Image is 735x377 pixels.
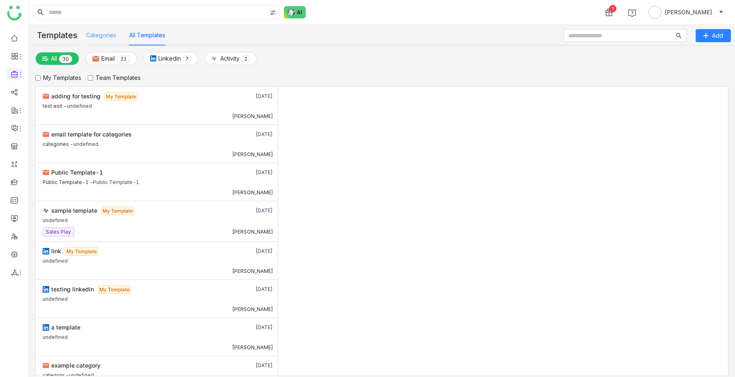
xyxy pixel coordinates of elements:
[232,113,273,120] div: [PERSON_NAME]
[232,229,273,235] div: [PERSON_NAME]
[51,324,80,331] span: a template
[227,92,273,101] div: [DATE]
[143,52,198,65] button: Linkedin
[183,55,191,63] nz-badge-sup: 7
[67,101,92,109] div: undefined
[43,131,49,138] img: email.svg
[51,207,97,214] span: sample template
[284,6,306,18] img: ask-buddy-normal.svg
[232,306,273,313] div: [PERSON_NAME]
[43,324,49,331] img: linkedin.svg
[129,31,165,40] button: All Templates
[29,25,78,45] div: Templates
[227,130,273,139] div: [DATE]
[227,206,273,215] div: [DATE]
[712,31,723,40] span: Add
[51,362,100,369] span: example category
[92,55,99,62] img: email.svg
[43,362,49,369] img: email.svg
[42,56,49,62] img: plainalloptions.svg
[227,247,273,256] div: [DATE]
[43,169,49,176] img: email.svg
[101,54,115,63] span: Email
[220,54,240,63] span: Activity
[43,177,93,186] div: Public Template-1 -
[43,139,73,148] div: categories -
[665,8,712,17] span: [PERSON_NAME]
[51,248,61,254] span: link
[628,9,636,17] img: help.svg
[98,285,131,294] span: My Template
[227,285,273,294] div: [DATE]
[123,55,127,63] p: 1
[85,52,137,65] button: Email
[88,75,93,81] input: Team Templates
[117,55,130,63] nz-badge-sup: 21
[43,93,49,100] img: email.svg
[43,248,49,254] img: linkedin.svg
[51,169,103,176] span: Public Template-1
[232,268,273,275] div: [PERSON_NAME]
[73,139,98,148] div: undefined
[86,31,116,40] button: Categories
[51,54,57,63] span: All
[158,54,181,63] span: Linkedin
[35,73,81,82] label: My Templates
[244,55,247,63] p: 2
[43,294,68,302] div: undefined
[51,131,132,138] span: email template for categories
[648,6,662,19] img: avatar
[185,55,189,63] p: 7
[43,286,49,293] img: linkedin.svg
[43,227,74,236] nz-tag: Sales Play
[66,55,69,63] p: 0
[43,332,68,341] div: undefined
[647,6,725,19] button: [PERSON_NAME]
[269,9,276,16] img: search-type.svg
[150,55,156,61] img: linkedin.svg
[609,5,616,12] div: 1
[696,29,731,42] button: Add
[232,344,273,351] div: [PERSON_NAME]
[51,286,94,293] span: testing linkedin
[232,151,273,158] div: [PERSON_NAME]
[62,55,66,63] p: 3
[43,101,67,109] div: test esit -
[227,361,273,370] div: [DATE]
[7,6,22,20] img: logo
[242,55,250,63] nz-badge-sup: 2
[43,215,68,224] div: undefined
[59,55,72,63] nz-badge-sup: 30
[93,177,139,186] div: Public Template-1
[101,207,134,215] span: My Template
[232,189,273,196] div: [PERSON_NAME]
[227,168,273,177] div: [DATE]
[88,73,141,82] label: Team Templates
[43,256,68,264] div: undefined
[204,52,257,65] button: Activity
[227,323,273,332] div: [DATE]
[35,75,41,81] input: My Templates
[105,92,137,101] span: My Template
[43,207,49,214] img: activity.svg
[35,52,79,65] button: All0
[65,247,98,256] span: My Template
[51,93,100,100] span: adding for testing
[120,55,123,63] p: 2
